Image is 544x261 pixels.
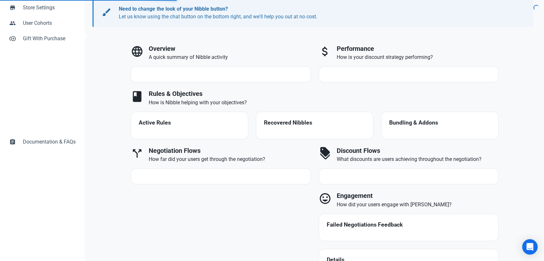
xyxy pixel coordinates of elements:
[149,99,499,107] p: How is Nibble helping with your objectives?
[337,45,499,52] h3: Performance
[327,222,491,228] h4: Failed Negotiations Feedback
[119,6,228,12] b: Need to change the look of your Nibble button?
[9,35,16,41] span: control_point_duplicate
[149,45,311,52] h3: Overview
[5,134,80,150] a: assignmentDocumentation & FAQs
[337,155,499,163] p: What discounts are users achieving throughout the negotiation?
[119,5,518,21] p: Let us know using the chat button on the bottom right, and we'll help you out at no cost.
[131,45,144,58] span: language
[264,120,365,126] h4: Recovered Nibbles
[139,120,240,126] h4: Active Rules
[23,4,76,12] span: Store Settings
[9,19,16,26] span: people
[23,138,76,146] span: Documentation & FAQs
[23,35,76,42] span: Gift With Purchase
[23,19,76,27] span: User Cohorts
[337,201,499,209] p: How did your users engage with [PERSON_NAME]?
[5,31,80,46] a: control_point_duplicateGift With Purchase
[337,53,499,61] p: How is your discount strategy performing?
[101,7,112,17] span: brush
[9,4,16,10] span: store
[337,192,499,200] h3: Engagement
[319,147,332,160] span: discount
[319,192,332,205] span: mood
[5,15,80,31] a: peopleUser Cohorts
[149,53,311,61] p: A quick summary of Nibble activity
[149,90,499,98] h3: Rules & Objectives
[522,239,538,255] div: Open Intercom Messenger
[149,155,311,163] p: How far did your users get through the negotiation?
[131,90,144,103] span: book
[149,147,311,154] h3: Negotiation Flows
[131,147,144,160] span: call_split
[9,138,16,144] span: assignment
[319,45,332,58] span: attach_money
[389,120,491,126] h4: Bundling & Addons
[337,147,499,154] h3: Discount Flows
